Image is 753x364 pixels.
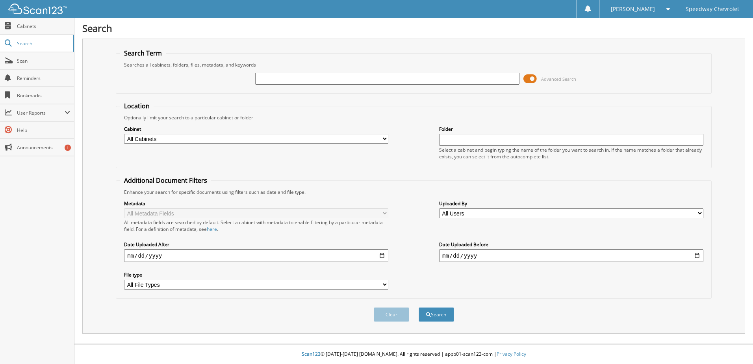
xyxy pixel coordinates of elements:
div: 1 [65,145,71,151]
div: Enhance your search for specific documents using filters such as date and file type. [120,189,707,195]
label: Folder [439,126,703,132]
span: Announcements [17,144,70,151]
span: Bookmarks [17,92,70,99]
span: Scan123 [302,351,321,357]
input: start [124,249,388,262]
div: Searches all cabinets, folders, files, metadata, and keywords [120,61,707,68]
span: Advanced Search [541,76,576,82]
h1: Search [82,22,745,35]
span: Search [17,40,69,47]
legend: Location [120,102,154,110]
div: Optionally limit your search to a particular cabinet or folder [120,114,707,121]
span: User Reports [17,110,65,116]
span: Scan [17,58,70,64]
legend: Search Term [120,49,166,58]
div: © [DATE]-[DATE] [DOMAIN_NAME]. All rights reserved | appb01-scan123-com | [74,345,753,364]
label: Metadata [124,200,388,207]
span: Reminders [17,75,70,82]
button: Search [419,307,454,322]
img: scan123-logo-white.svg [8,4,67,14]
label: Date Uploaded After [124,241,388,248]
div: All metadata fields are searched by default. Select a cabinet with metadata to enable filtering b... [124,219,388,232]
label: Uploaded By [439,200,703,207]
a: Privacy Policy [497,351,526,357]
button: Clear [374,307,409,322]
span: Help [17,127,70,134]
a: here [207,226,217,232]
span: Cabinets [17,23,70,30]
span: [PERSON_NAME] [611,7,655,11]
label: Date Uploaded Before [439,241,703,248]
span: Speedway Chevrolet [686,7,739,11]
label: Cabinet [124,126,388,132]
div: Select a cabinet and begin typing the name of the folder you want to search in. If the name match... [439,147,703,160]
label: File type [124,271,388,278]
input: end [439,249,703,262]
legend: Additional Document Filters [120,176,211,185]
